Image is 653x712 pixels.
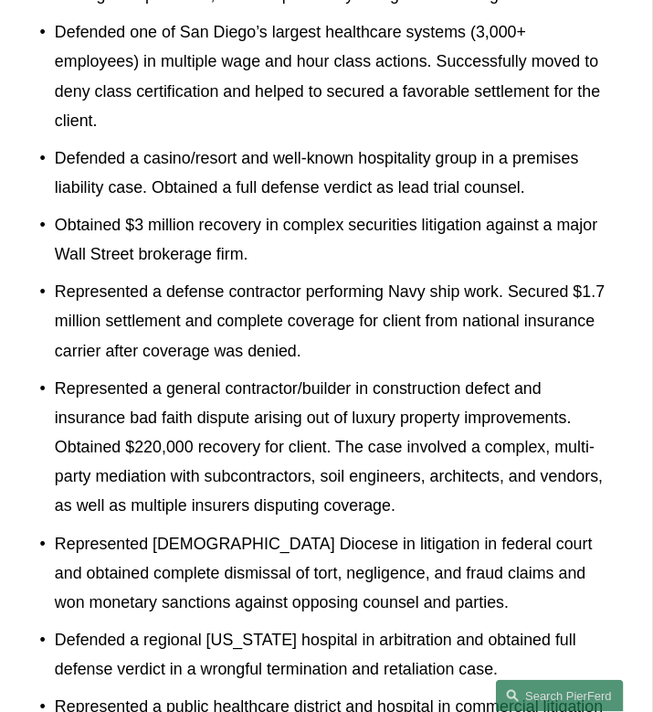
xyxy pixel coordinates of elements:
[55,143,614,202] p: Defended a casino/resort and well-known hospitality group in a premises liability case. Obtained ...
[55,277,614,366] p: Represented a defense contractor performing Navy ship work. Secured $1.7 million settlement and c...
[55,17,614,135] p: Defended one of San Diego’s largest healthcare systems (3,000+ employees) in multiple wage and ho...
[55,210,614,269] p: Obtained $3 million recovery in complex securities litigation against a major Wall Street brokera...
[496,680,624,712] a: Search this site
[55,374,614,521] p: Represented a general contractor/builder in construction defect and insurance bad faith dispute a...
[55,529,614,618] p: Represented [DEMOGRAPHIC_DATA] Diocese in litigation in federal court and obtained complete dismi...
[55,625,614,684] p: Defended a regional [US_STATE] hospital in arbitration and obtained full defense verdict in a wro...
